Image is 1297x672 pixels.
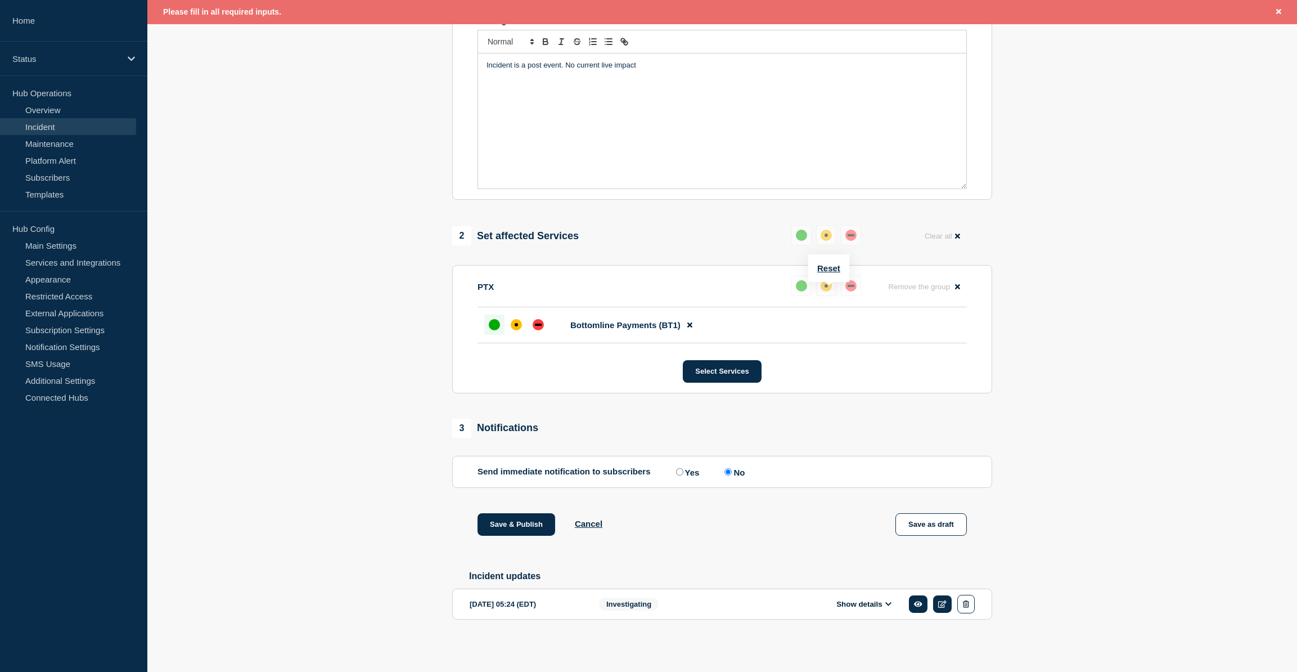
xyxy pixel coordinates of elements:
button: Reset [817,263,840,273]
div: down [845,280,857,292]
button: up [791,225,812,245]
div: up [489,319,500,330]
div: affected [821,280,832,292]
div: affected [821,230,832,241]
button: down [841,276,861,296]
button: Clear all [918,225,967,247]
span: Please fill in all required inputs. [163,7,281,16]
div: Send immediate notification to subscribers [478,467,967,477]
span: 2 [452,226,471,245]
p: PTX [478,282,494,292]
button: Toggle bulleted list [601,35,616,48]
div: [DATE] 05:24 (EDT) [470,595,582,613]
button: affected [816,225,836,245]
button: Remove the group [881,276,967,298]
p: Status [12,54,120,64]
div: up [796,230,807,241]
input: Yes [676,468,683,476]
button: Cancel [575,519,602,528]
div: Notifications [452,419,538,438]
div: down [533,319,544,330]
p: Send immediate notification to subscribers [478,467,651,477]
button: Toggle link [616,35,632,48]
p: Incident is a post event. No current live impact [487,60,958,70]
label: No [722,467,745,477]
button: Save & Publish [478,513,555,536]
button: up [791,276,812,296]
button: Toggle bold text [538,35,553,48]
button: Show details [833,599,895,609]
span: Bottomline Payments (BT1) [570,320,681,330]
button: Toggle ordered list [585,35,601,48]
button: Toggle strikethrough text [569,35,585,48]
div: affected [511,319,522,330]
button: Close banner [1272,6,1286,19]
div: Set affected Services [452,226,579,245]
button: Save as draft [895,513,967,536]
span: Font size [483,35,538,48]
input: No [724,468,732,476]
div: down [845,230,857,241]
button: affected [816,276,836,296]
div: Message [478,53,966,189]
span: 3 [452,419,471,438]
span: Remove the group [888,283,950,291]
span: Investigating [599,598,659,611]
h2: Incident updates [469,571,992,581]
button: down [841,225,861,245]
button: Select Services [683,360,761,383]
div: up [796,280,807,292]
button: Toggle italic text [553,35,569,48]
label: Yes [673,467,700,477]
